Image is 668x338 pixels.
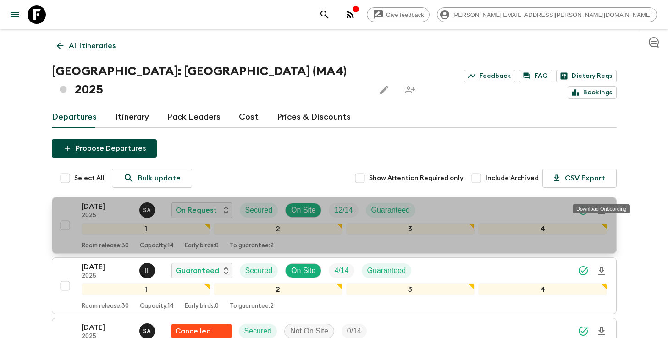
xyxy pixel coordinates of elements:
p: Guaranteed [176,265,219,276]
div: Trip Fill [329,203,358,218]
p: Cancelled [175,326,211,337]
span: Ismail Ingrioui [139,266,157,273]
div: 4 [478,283,607,295]
p: All itineraries [69,40,116,51]
div: Secured [240,263,278,278]
span: Show Attention Required only [369,174,464,183]
p: 2025 [82,273,132,280]
svg: Download Onboarding [596,326,607,337]
p: To guarantee: 2 [230,303,274,310]
p: Room release: 30 [82,303,129,310]
span: Give feedback [381,11,429,18]
span: [PERSON_NAME][EMAIL_ADDRESS][PERSON_NAME][DOMAIN_NAME] [447,11,657,18]
p: Guaranteed [367,265,406,276]
svg: Synced Successfully [578,326,589,337]
p: I I [145,267,149,274]
a: Dietary Reqs [556,70,617,82]
p: S A [143,327,151,335]
p: 4 / 14 [334,265,348,276]
p: 12 / 14 [334,205,353,216]
div: Download Onboarding [573,204,630,213]
div: Trip Fill [329,263,354,278]
button: Propose Departures [52,139,157,158]
div: 1 [82,223,210,235]
button: menu [6,5,24,24]
svg: Synced Successfully [578,265,589,276]
p: Room release: 30 [82,242,129,250]
h1: [GEOGRAPHIC_DATA]: [GEOGRAPHIC_DATA] (MA4) 2025 [52,62,368,99]
a: Itinerary [115,106,149,128]
button: CSV Export [542,169,617,188]
div: [PERSON_NAME][EMAIL_ADDRESS][PERSON_NAME][DOMAIN_NAME] [437,7,657,22]
span: Share this itinerary [401,81,419,99]
a: Give feedback [367,7,430,22]
p: Guaranteed [371,205,410,216]
p: Secured [245,205,273,216]
a: Pack Leaders [167,106,221,128]
p: Early birds: 0 [185,303,219,310]
a: Bulk update [112,169,192,188]
button: [DATE]2025Ismail IngriouiGuaranteedSecuredOn SiteTrip FillGuaranteed1234Room release:30Capacity:1... [52,257,617,314]
svg: Download Onboarding [596,266,607,277]
button: [DATE]2025Samir AchahriOn RequestSecuredOn SiteTrip FillGuaranteed1234Room release:30Capacity:14E... [52,197,617,254]
span: Samir Achahri [139,205,157,213]
div: 2 [214,283,342,295]
p: 0 / 14 [347,326,361,337]
div: 3 [346,283,475,295]
p: On Site [291,205,315,216]
a: Departures [52,106,97,128]
span: Select All [74,174,105,183]
div: On Site [285,263,321,278]
a: Bookings [568,86,617,99]
a: Prices & Discounts [277,106,351,128]
a: FAQ [519,70,552,82]
p: Capacity: 14 [140,242,174,250]
p: [DATE] [82,262,132,273]
p: On Request [176,205,217,216]
p: To guarantee: 2 [230,242,274,250]
p: Not On Site [290,326,328,337]
span: Include Archived [486,174,539,183]
button: SA [139,202,157,218]
div: 4 [478,223,607,235]
p: [DATE] [82,201,132,212]
div: 3 [346,223,475,235]
button: II [139,263,157,278]
div: 1 [82,283,210,295]
a: Feedback [464,70,515,82]
div: On Site [285,203,321,218]
p: Early birds: 0 [185,242,219,250]
p: Secured [244,326,272,337]
a: All itineraries [52,37,121,55]
div: Secured [240,203,278,218]
p: S A [143,207,151,214]
button: search adventures [315,5,334,24]
p: 2025 [82,212,132,219]
p: On Site [291,265,315,276]
a: Cost [239,106,259,128]
p: Capacity: 14 [140,303,174,310]
p: Bulk update [138,173,181,184]
p: [DATE] [82,322,132,333]
span: Samir Achahri [139,326,157,333]
button: Edit this itinerary [375,81,393,99]
div: 2 [214,223,342,235]
p: Secured [245,265,273,276]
